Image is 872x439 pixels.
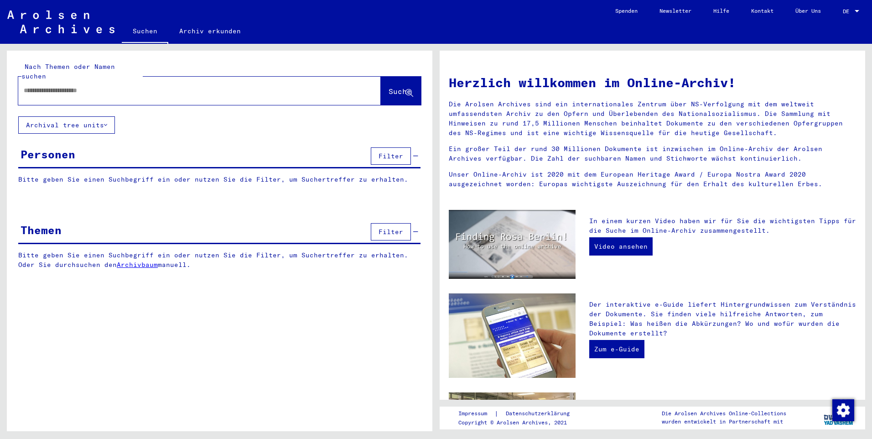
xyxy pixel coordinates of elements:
[589,216,856,235] p: In einem kurzen Video haben wir für Sie die wichtigsten Tipps für die Suche im Online-Archiv zusa...
[21,146,75,162] div: Personen
[122,20,168,44] a: Suchen
[449,293,576,378] img: eguide.jpg
[458,409,494,418] a: Impressum
[589,399,856,437] p: Zusätzlich zu Ihrer eigenen Recherche haben Sie die Möglichkeit, eine Anfrage an die Arolsen Arch...
[449,144,856,163] p: Ein großer Teil der rund 30 Millionen Dokumente ist inzwischen im Online-Archiv der Arolsen Archi...
[371,147,411,165] button: Filter
[458,418,581,427] p: Copyright © Arolsen Archives, 2021
[449,210,576,279] img: video.jpg
[381,77,421,105] button: Suche
[18,175,420,184] p: Bitte geben Sie einen Suchbegriff ein oder nutzen Sie die Filter, um Suchertreffer zu erhalten.
[832,399,854,421] img: Zustimmung ändern
[21,222,62,238] div: Themen
[449,99,856,138] p: Die Arolsen Archives sind ein internationales Zentrum über NS-Verfolgung mit dem weltweit umfasse...
[18,116,115,134] button: Archival tree units
[379,152,403,160] span: Filter
[117,261,158,269] a: Archivbaum
[379,228,403,236] span: Filter
[498,409,581,418] a: Datenschutzerklärung
[449,73,856,92] h1: Herzlich willkommen im Online-Archiv!
[371,223,411,240] button: Filter
[18,251,421,270] p: Bitte geben Sie einen Suchbegriff ein oder nutzen Sie die Filter, um Suchertreffer zu erhalten. O...
[21,63,115,80] mat-label: Nach Themen oder Namen suchen
[589,340,644,358] a: Zum e-Guide
[389,87,411,96] span: Suche
[843,8,853,15] span: DE
[589,300,856,338] p: Der interaktive e-Guide liefert Hintergrundwissen zum Verständnis der Dokumente. Sie finden viele...
[7,10,114,33] img: Arolsen_neg.svg
[589,237,653,256] a: Video ansehen
[662,418,786,426] p: wurden entwickelt in Partnerschaft mit
[822,406,856,429] img: yv_logo.png
[458,409,581,418] div: |
[449,170,856,189] p: Unser Online-Archiv ist 2020 mit dem European Heritage Award / Europa Nostra Award 2020 ausgezeic...
[168,20,252,42] a: Archiv erkunden
[662,409,786,418] p: Die Arolsen Archives Online-Collections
